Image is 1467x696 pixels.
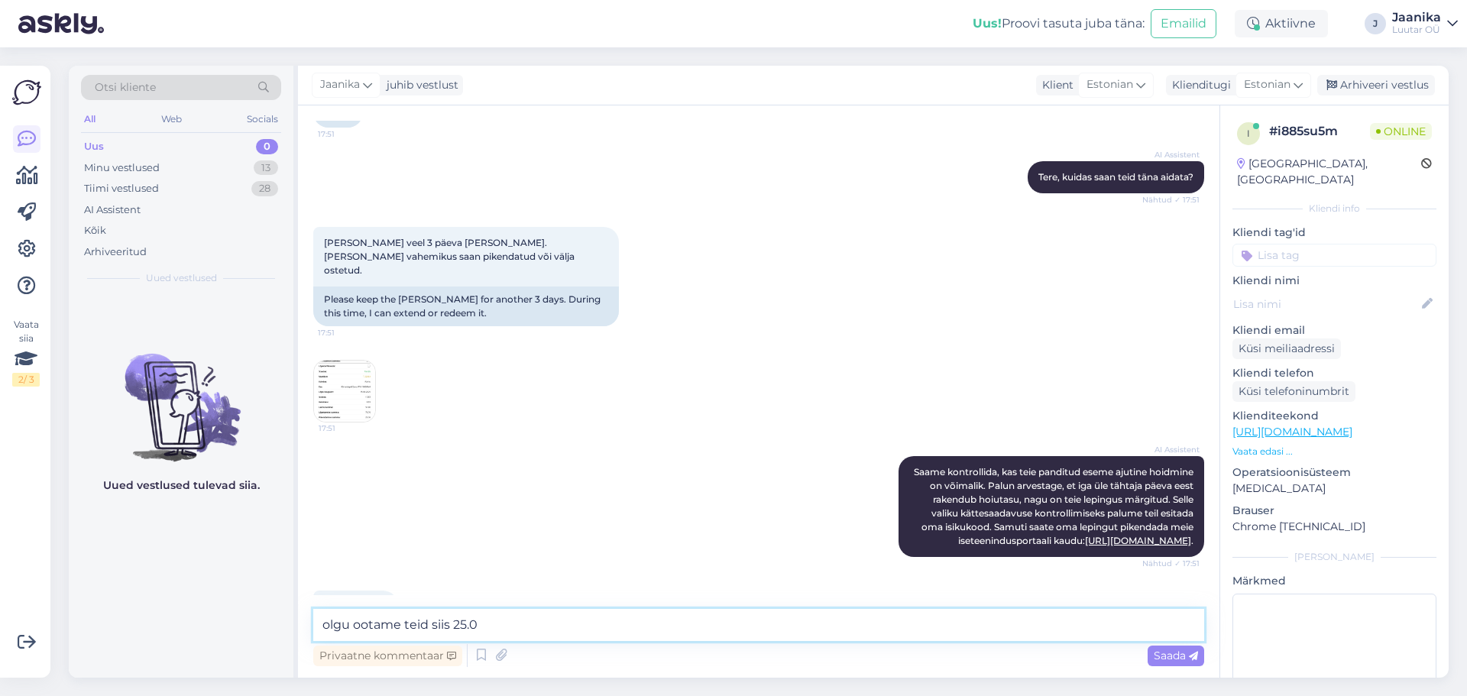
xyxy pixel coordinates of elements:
[314,361,375,422] img: Attachment
[1142,194,1200,206] span: Nähtud ✓ 17:51
[973,16,1002,31] b: Uus!
[158,109,185,129] div: Web
[12,373,40,387] div: 2 / 3
[1151,9,1216,38] button: Emailid
[313,286,619,326] div: Please keep the [PERSON_NAME] for another 3 days. During this time, I can extend or redeem it.
[1036,77,1074,93] div: Klient
[1232,244,1436,267] input: Lisa tag
[1154,649,1198,662] span: Saada
[1142,558,1200,569] span: Nähtud ✓ 17:51
[1392,24,1441,36] div: Luutar OÜ
[1232,481,1436,497] p: [MEDICAL_DATA]
[1232,202,1436,215] div: Kliendi info
[1085,535,1191,546] a: [URL][DOMAIN_NAME]
[1232,273,1436,289] p: Kliendi nimi
[84,160,160,176] div: Minu vestlused
[1392,11,1441,24] div: Jaanika
[1232,322,1436,338] p: Kliendi email
[320,76,360,93] span: Jaanika
[84,202,141,218] div: AI Assistent
[1038,171,1193,183] span: Tere, kuidas saan teid täna aidata?
[1142,444,1200,455] span: AI Assistent
[1370,123,1432,140] span: Online
[1235,10,1328,37] div: Aktiivne
[12,318,40,387] div: Vaata siia
[324,237,577,276] span: [PERSON_NAME] veel 3 päeva [PERSON_NAME]. [PERSON_NAME] vahemikus saan pikendatud või välja ostetud.
[914,466,1196,546] span: Saame kontrollida, kas teie panditud eseme ajutine hoidmine on võimalik. Palun arvestage, et iga ...
[1317,75,1435,95] div: Arhiveeri vestlus
[1269,122,1370,141] div: # i885su5m
[1237,156,1421,188] div: [GEOGRAPHIC_DATA], [GEOGRAPHIC_DATA]
[1232,519,1436,535] p: Chrome [TECHNICAL_ID]
[1365,13,1386,34] div: J
[84,244,147,260] div: Arhiveeritud
[1232,503,1436,519] p: Brauser
[103,477,260,494] p: Uued vestlused tulevad siia.
[1232,445,1436,458] p: Vaata edasi ...
[318,327,375,338] span: 17:51
[1142,149,1200,160] span: AI Assistent
[95,79,156,95] span: Otsi kliente
[1232,550,1436,564] div: [PERSON_NAME]
[244,109,281,129] div: Socials
[319,422,376,434] span: 17:51
[1247,128,1250,139] span: i
[1232,225,1436,241] p: Kliendi tag'id
[84,223,106,238] div: Kõik
[12,78,41,107] img: Askly Logo
[313,609,1204,641] textarea: olgu ootame teid siis 25.0
[1232,365,1436,381] p: Kliendi telefon
[973,15,1145,33] div: Proovi tasuta juba täna:
[81,109,99,129] div: All
[318,128,375,140] span: 17:51
[84,139,104,154] div: Uus
[1244,76,1291,93] span: Estonian
[69,326,293,464] img: No chats
[1166,77,1231,93] div: Klienditugi
[1392,11,1458,36] a: JaanikaLuutar OÜ
[1233,296,1419,312] input: Lisa nimi
[254,160,278,176] div: 13
[1086,76,1133,93] span: Estonian
[251,181,278,196] div: 28
[1232,465,1436,481] p: Operatsioonisüsteem
[1232,338,1341,359] div: Küsi meiliaadressi
[146,271,217,285] span: Uued vestlused
[1232,381,1355,402] div: Küsi telefoninumbrit
[1232,408,1436,424] p: Klienditeekond
[381,77,458,93] div: juhib vestlust
[1232,425,1352,439] a: [URL][DOMAIN_NAME]
[256,139,278,154] div: 0
[313,646,462,666] div: Privaatne kommentaar
[1232,573,1436,589] p: Märkmed
[84,181,159,196] div: Tiimi vestlused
